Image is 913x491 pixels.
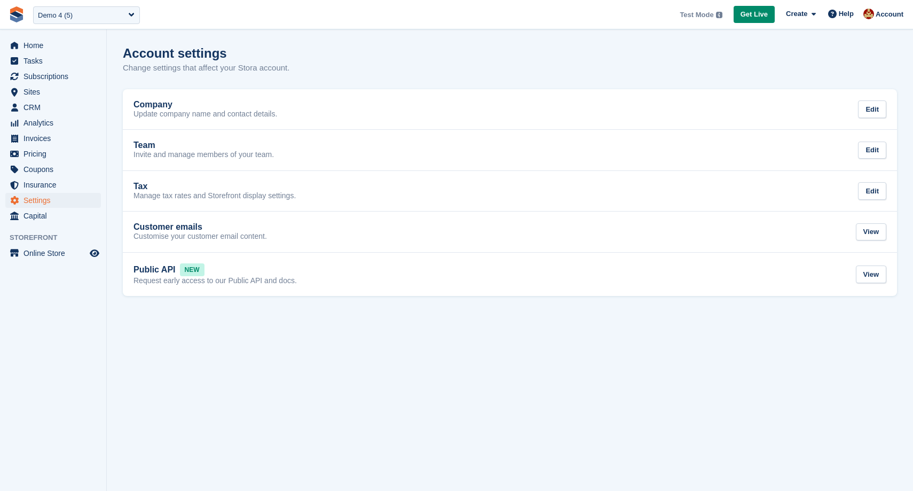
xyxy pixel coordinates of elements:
p: Request early access to our Public API and docs. [133,276,297,286]
span: Coupons [23,162,88,177]
a: menu [5,69,101,84]
p: Customise your customer email content. [133,232,267,241]
a: Public API NEW Request early access to our Public API and docs. View [123,253,897,297]
a: menu [5,177,101,192]
span: Account [876,9,903,20]
a: menu [5,115,101,130]
span: Pricing [23,146,88,161]
h2: Tax [133,182,147,191]
a: menu [5,131,101,146]
a: menu [5,53,101,68]
p: Update company name and contact details. [133,110,277,119]
a: Get Live [734,6,775,24]
div: Edit [858,100,886,118]
h2: Team [133,141,155,150]
h2: Company [133,100,172,110]
span: Create [786,9,807,19]
a: menu [5,84,101,99]
a: Team Invite and manage members of your team. Edit [123,130,897,170]
a: Preview store [88,247,101,260]
span: Settings [23,193,88,208]
span: Help [839,9,854,19]
span: Home [23,38,88,53]
a: menu [5,146,101,161]
span: Tasks [23,53,88,68]
span: Storefront [10,232,106,243]
a: Customer emails Customise your customer email content. View [123,212,897,252]
img: icon-info-grey-7440780725fd019a000dd9b08b2336e03edf1995a4989e88bcd33f0948082b44.svg [716,12,722,18]
div: Edit [858,182,886,200]
span: CRM [23,100,88,115]
p: Invite and manage members of your team. [133,150,274,160]
a: menu [5,246,101,261]
div: Demo 4 (5) [38,10,73,21]
h1: Account settings [123,46,227,60]
a: menu [5,100,101,115]
p: Manage tax rates and Storefront display settings. [133,191,296,201]
span: NEW [180,263,204,276]
a: menu [5,162,101,177]
span: Subscriptions [23,69,88,84]
img: stora-icon-8386f47178a22dfd0bd8f6a31ec36ba5ce8667c1dd55bd0f319d3a0aa187defe.svg [9,6,25,22]
span: Online Store [23,246,88,261]
span: Invoices [23,131,88,146]
img: Monica Wagner [863,9,874,19]
span: Sites [23,84,88,99]
span: Insurance [23,177,88,192]
div: Edit [858,142,886,159]
a: menu [5,38,101,53]
span: Capital [23,208,88,223]
span: Test Mode [680,10,713,20]
a: Tax Manage tax rates and Storefront display settings. Edit [123,171,897,212]
h2: Public API [133,265,176,275]
a: Company Update company name and contact details. Edit [123,89,897,130]
div: View [856,223,886,241]
span: Analytics [23,115,88,130]
p: Change settings that affect your Stora account. [123,62,289,74]
a: menu [5,193,101,208]
h2: Customer emails [133,222,202,232]
span: Get Live [741,9,768,20]
a: menu [5,208,101,223]
div: View [856,266,886,283]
